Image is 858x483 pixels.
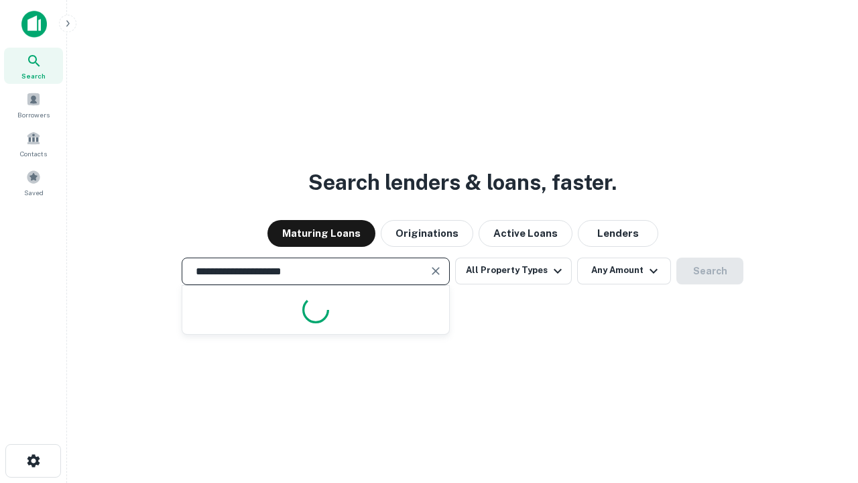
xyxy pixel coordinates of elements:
[4,87,63,123] a: Borrowers
[4,48,63,84] a: Search
[791,376,858,440] iframe: Chat Widget
[21,70,46,81] span: Search
[267,220,375,247] button: Maturing Loans
[17,109,50,120] span: Borrowers
[479,220,572,247] button: Active Loans
[426,262,445,280] button: Clear
[455,258,572,284] button: All Property Types
[24,187,44,198] span: Saved
[4,125,63,162] a: Contacts
[4,164,63,201] a: Saved
[578,220,658,247] button: Lenders
[308,166,617,199] h3: Search lenders & loans, faster.
[21,11,47,38] img: capitalize-icon.png
[577,258,671,284] button: Any Amount
[381,220,473,247] button: Originations
[20,148,47,159] span: Contacts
